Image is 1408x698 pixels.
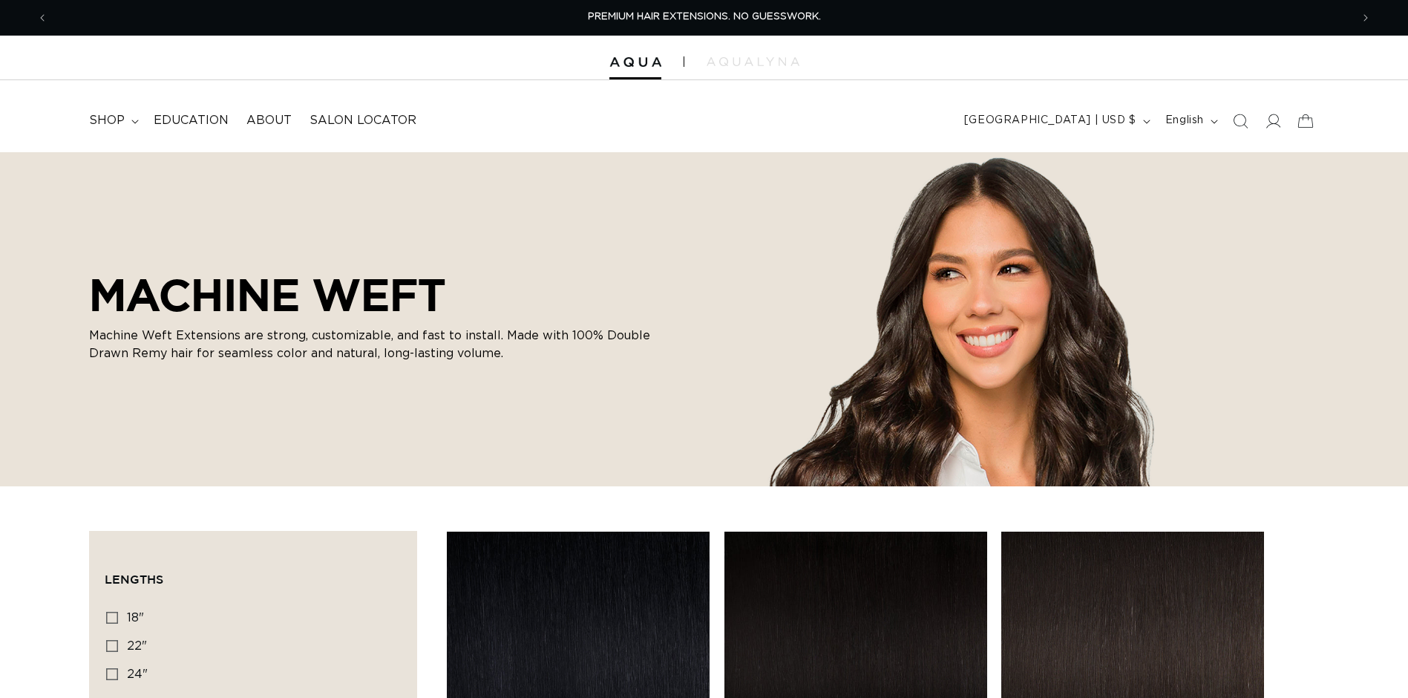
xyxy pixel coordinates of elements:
p: Machine Weft Extensions are strong, customizable, and fast to install. Made with 100% Double Draw... [89,327,653,362]
button: Next announcement [1349,4,1382,32]
a: Education [145,104,238,137]
img: Aqua Hair Extensions [609,57,661,68]
span: [GEOGRAPHIC_DATA] | USD $ [964,113,1136,128]
button: English [1156,107,1224,135]
span: About [246,113,292,128]
span: Education [154,113,229,128]
span: PREMIUM HAIR EXTENSIONS. NO GUESSWORK. [588,12,821,22]
summary: shop [80,104,145,137]
img: aqualyna.com [707,57,799,66]
button: [GEOGRAPHIC_DATA] | USD $ [955,107,1156,135]
span: 24" [127,668,148,680]
a: About [238,104,301,137]
h2: MACHINE WEFT [89,269,653,321]
a: Salon Locator [301,104,425,137]
button: Previous announcement [26,4,59,32]
span: Salon Locator [310,113,416,128]
summary: Search [1224,105,1257,137]
span: Lengths [105,573,163,586]
span: 22" [127,640,147,652]
span: shop [89,113,125,128]
summary: Lengths (0 selected) [105,547,402,600]
span: English [1165,113,1204,128]
span: 18" [127,612,144,624]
